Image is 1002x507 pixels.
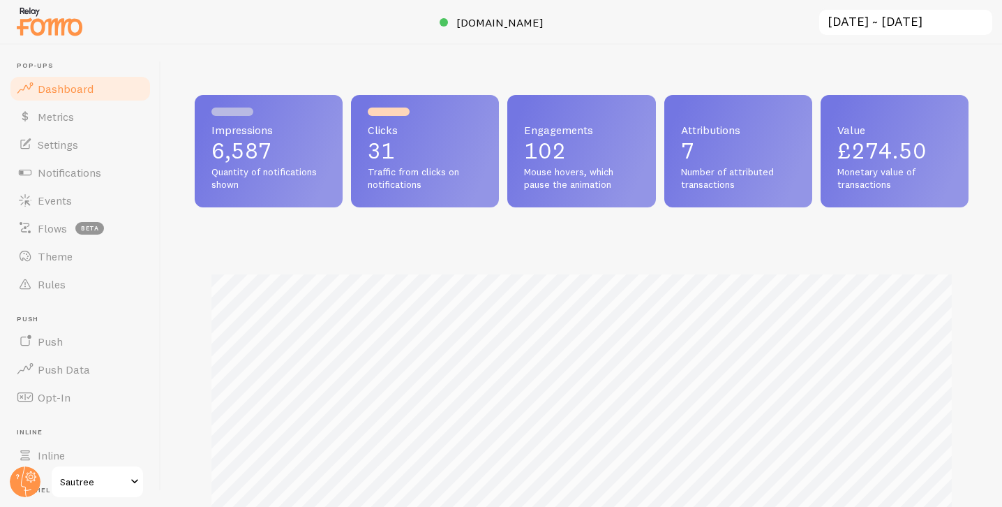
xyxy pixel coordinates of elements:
[368,124,482,135] span: Clicks
[211,166,326,191] span: Quantity of notifications shown
[38,82,94,96] span: Dashboard
[681,166,795,191] span: Number of attributed transactions
[75,222,104,235] span: beta
[8,103,152,131] a: Metrics
[38,390,70,404] span: Opt-In
[681,140,795,162] p: 7
[8,242,152,270] a: Theme
[38,193,72,207] span: Events
[38,249,73,263] span: Theme
[38,138,78,152] span: Settings
[8,186,152,214] a: Events
[368,166,482,191] span: Traffic from clicks on notifications
[211,124,326,135] span: Impressions
[38,277,66,291] span: Rules
[38,448,65,462] span: Inline
[524,140,638,162] p: 102
[368,140,482,162] p: 31
[8,75,152,103] a: Dashboard
[8,131,152,159] a: Settings
[524,166,638,191] span: Mouse hovers, which pause the animation
[837,124,952,135] span: Value
[8,270,152,298] a: Rules
[38,221,67,235] span: Flows
[17,61,152,71] span: Pop-ups
[8,214,152,242] a: Flows beta
[8,441,152,469] a: Inline
[38,166,101,179] span: Notifications
[8,383,152,411] a: Opt-In
[17,315,152,324] span: Push
[8,159,152,186] a: Notifications
[524,124,638,135] span: Engagements
[38,110,74,124] span: Metrics
[8,328,152,355] a: Push
[837,137,927,164] span: £274.50
[50,465,144,499] a: Sautree
[60,473,126,490] span: Sautree
[681,124,795,135] span: Attributions
[38,335,63,348] span: Push
[8,355,152,383] a: Push Data
[17,428,152,437] span: Inline
[837,166,952,191] span: Monetary value of transactions
[15,3,84,39] img: fomo-relay-logo-orange.svg
[38,362,90,376] span: Push Data
[211,140,326,162] p: 6,587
